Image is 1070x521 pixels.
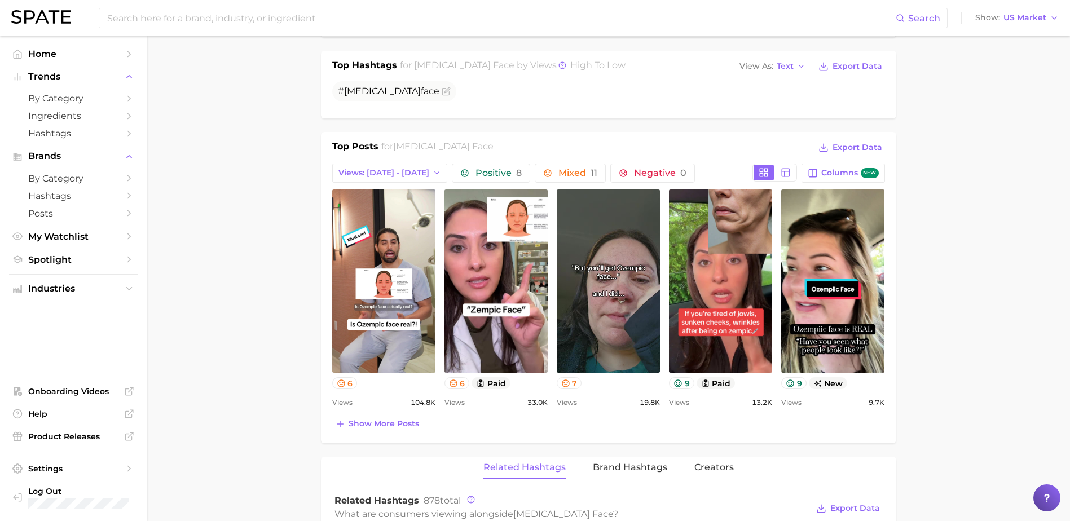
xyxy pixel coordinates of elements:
[558,169,597,178] span: Mixed
[697,377,736,389] button: paid
[332,164,448,183] button: Views: [DATE] - [DATE]
[1003,15,1046,21] span: US Market
[593,462,667,473] span: Brand Hashtags
[421,86,439,96] span: face
[9,405,138,422] a: Help
[694,462,734,473] span: Creators
[28,486,129,496] span: Log Out
[338,168,429,178] span: Views: [DATE] - [DATE]
[669,377,694,389] button: 9
[557,377,582,389] button: 7
[444,377,470,389] button: 6
[830,504,880,513] span: Export Data
[28,111,118,121] span: Ingredients
[332,140,378,157] h1: Top Posts
[809,377,848,389] span: new
[381,140,494,157] h2: for
[9,125,138,142] a: Hashtags
[9,68,138,85] button: Trends
[28,128,118,139] span: Hashtags
[975,15,1000,21] span: Show
[9,205,138,222] a: Posts
[9,170,138,187] a: by Category
[28,173,118,184] span: by Category
[9,460,138,477] a: Settings
[591,167,597,178] span: 11
[816,140,884,156] button: Export Data
[739,63,773,69] span: View As
[9,187,138,205] a: Hashtags
[737,59,809,74] button: View AsText
[869,396,884,409] span: 9.7k
[349,419,419,429] span: Show more posts
[9,383,138,400] a: Onboarding Videos
[781,396,802,409] span: Views
[821,168,878,179] span: Columns
[527,396,548,409] span: 33.0k
[400,59,626,74] h2: for by Views
[516,167,522,178] span: 8
[28,151,118,161] span: Brands
[861,168,879,179] span: new
[393,141,494,152] span: [MEDICAL_DATA] face
[444,396,465,409] span: Views
[28,409,118,419] span: Help
[972,11,1062,25] button: ShowUS Market
[414,60,514,70] span: [MEDICAL_DATA] face
[28,386,118,396] span: Onboarding Videos
[9,90,138,107] a: by Category
[513,509,613,519] span: [MEDICAL_DATA] face
[669,396,689,409] span: Views
[424,495,440,506] span: 878
[28,254,118,265] span: Spotlight
[557,396,577,409] span: Views
[411,396,435,409] span: 104.8k
[816,59,884,74] button: Export Data
[28,463,118,474] span: Settings
[332,396,353,409] span: Views
[28,231,118,242] span: My Watchlist
[640,396,660,409] span: 19.8k
[338,86,439,96] span: #
[332,377,358,389] button: 6
[634,169,686,178] span: Negative
[11,10,71,24] img: SPATE
[752,396,772,409] span: 13.2k
[475,169,522,178] span: Positive
[570,60,626,70] span: high to low
[680,167,686,178] span: 0
[28,72,118,82] span: Trends
[9,228,138,245] a: My Watchlist
[9,428,138,445] a: Product Releases
[9,280,138,297] button: Industries
[777,63,794,69] span: Text
[28,48,118,59] span: Home
[9,251,138,268] a: Spotlight
[802,164,884,183] button: Columnsnew
[106,8,896,28] input: Search here for a brand, industry, or ingredient
[833,143,882,152] span: Export Data
[472,377,510,389] button: paid
[334,495,419,506] span: Related Hashtags
[781,377,807,389] button: 9
[9,107,138,125] a: Ingredients
[28,431,118,441] span: Product Releases
[28,191,118,201] span: Hashtags
[813,501,882,516] button: Export Data
[424,495,461,506] span: total
[833,61,882,71] span: Export Data
[28,284,118,294] span: Industries
[28,93,118,104] span: by Category
[442,87,451,96] button: Flag as miscategorized or irrelevant
[908,13,940,24] span: Search
[28,208,118,219] span: Posts
[9,45,138,63] a: Home
[344,86,421,96] span: [MEDICAL_DATA]
[9,483,138,512] a: Log out. Currently logged in with e-mail SLong@ulta.com.
[332,59,397,74] h1: Top Hashtags
[483,462,566,473] span: Related Hashtags
[9,148,138,165] button: Brands
[332,416,422,432] button: Show more posts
